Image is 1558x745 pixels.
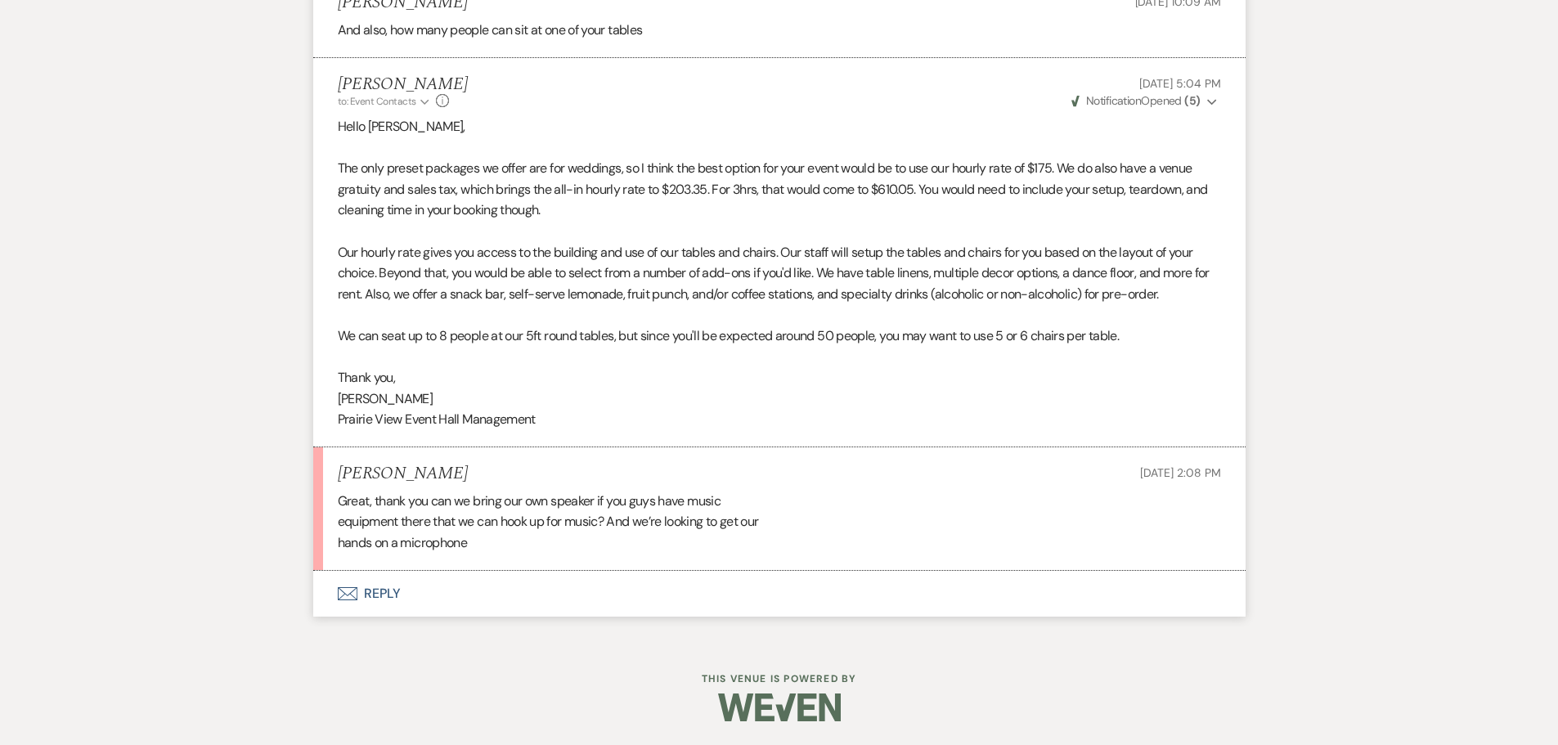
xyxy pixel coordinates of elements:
h5: [PERSON_NAME] [338,74,468,95]
span: Opened [1071,93,1201,108]
p: Hello [PERSON_NAME], [338,116,1221,137]
span: [DATE] 5:04 PM [1139,76,1220,91]
p: We can seat up to 8 people at our 5ft round tables, but since you'll be expected around 50 people... [338,325,1221,347]
img: Weven Logo [718,679,841,736]
p: Prairie View Event Hall Management [338,409,1221,430]
p: [PERSON_NAME] [338,388,1221,410]
button: Reply [313,571,1246,617]
span: Notification [1086,93,1141,108]
span: [DATE] 2:08 PM [1140,465,1220,480]
button: to: Event Contacts [338,94,432,109]
p: The only preset packages we offer are for weddings, so I think the best option for your event wou... [338,158,1221,221]
div: And also, how many people can sit at one of your tables [338,20,1221,41]
button: NotificationOpened (5) [1069,92,1221,110]
p: Our hourly rate gives you access to the building and use of our tables and chairs. Our staff will... [338,242,1221,305]
span: to: Event Contacts [338,95,416,108]
strong: ( 5 ) [1184,93,1200,108]
h5: [PERSON_NAME] [338,464,468,484]
div: Great, thank you can we bring our own speaker if you guys have music equipment there that we can ... [338,491,1221,554]
p: Thank you, [338,367,1221,388]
